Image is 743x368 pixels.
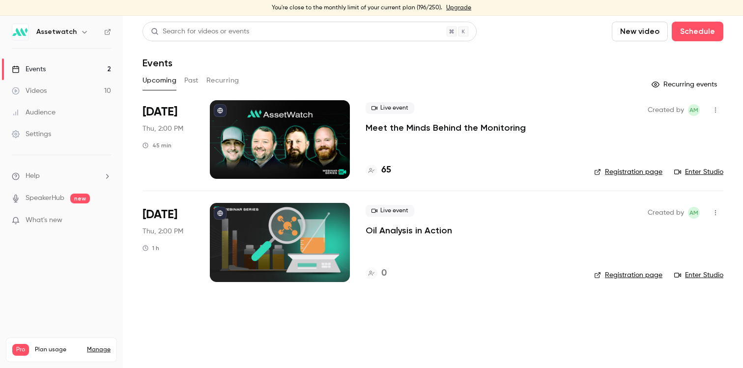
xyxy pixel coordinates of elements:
h4: 65 [381,164,391,177]
h1: Events [143,57,172,69]
button: Schedule [672,22,723,41]
div: Settings [12,129,51,139]
div: 45 min [143,142,171,149]
div: Sep 25 Thu, 2:00 PM (America/New York) [143,203,194,282]
span: [DATE] [143,207,177,223]
span: Thu, 2:00 PM [143,226,183,236]
span: Plan usage [35,346,81,354]
span: Thu, 2:00 PM [143,124,183,134]
div: Videos [12,86,47,96]
a: Registration page [594,270,662,280]
span: Pro [12,344,29,356]
span: Auburn Meadows [688,104,700,116]
span: Help [26,171,40,181]
h6: Assetwatch [36,27,77,37]
a: Meet the Minds Behind the Monitoring [366,122,526,134]
div: Audience [12,108,56,117]
a: Oil Analysis in Action [366,225,452,236]
a: Enter Studio [674,270,723,280]
a: Registration page [594,167,662,177]
div: Search for videos or events [151,27,249,37]
span: new [70,194,90,203]
span: AM [689,104,698,116]
span: What's new [26,215,62,226]
button: Recurring events [647,77,723,92]
a: Upgrade [446,4,471,12]
div: 1 h [143,244,159,252]
button: New video [612,22,668,41]
img: Assetwatch [12,24,28,40]
a: 65 [366,164,391,177]
button: Past [184,73,199,88]
a: 0 [366,267,387,280]
a: Manage [87,346,111,354]
p: Videos [12,356,31,365]
a: SpeakerHub [26,193,64,203]
h4: 0 [381,267,387,280]
div: Aug 14 Thu, 2:00 PM (America/New York) [143,100,194,179]
button: Upcoming [143,73,176,88]
span: Created by [648,207,684,219]
span: AM [689,207,698,219]
li: help-dropdown-opener [12,171,111,181]
button: Recurring [206,73,239,88]
span: 10 [91,357,97,363]
span: Live event [366,102,414,114]
span: Auburn Meadows [688,207,700,219]
span: Created by [648,104,684,116]
span: Live event [366,205,414,217]
span: [DATE] [143,104,177,120]
div: Events [12,64,46,74]
p: / 150 [91,356,111,365]
a: Enter Studio [674,167,723,177]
